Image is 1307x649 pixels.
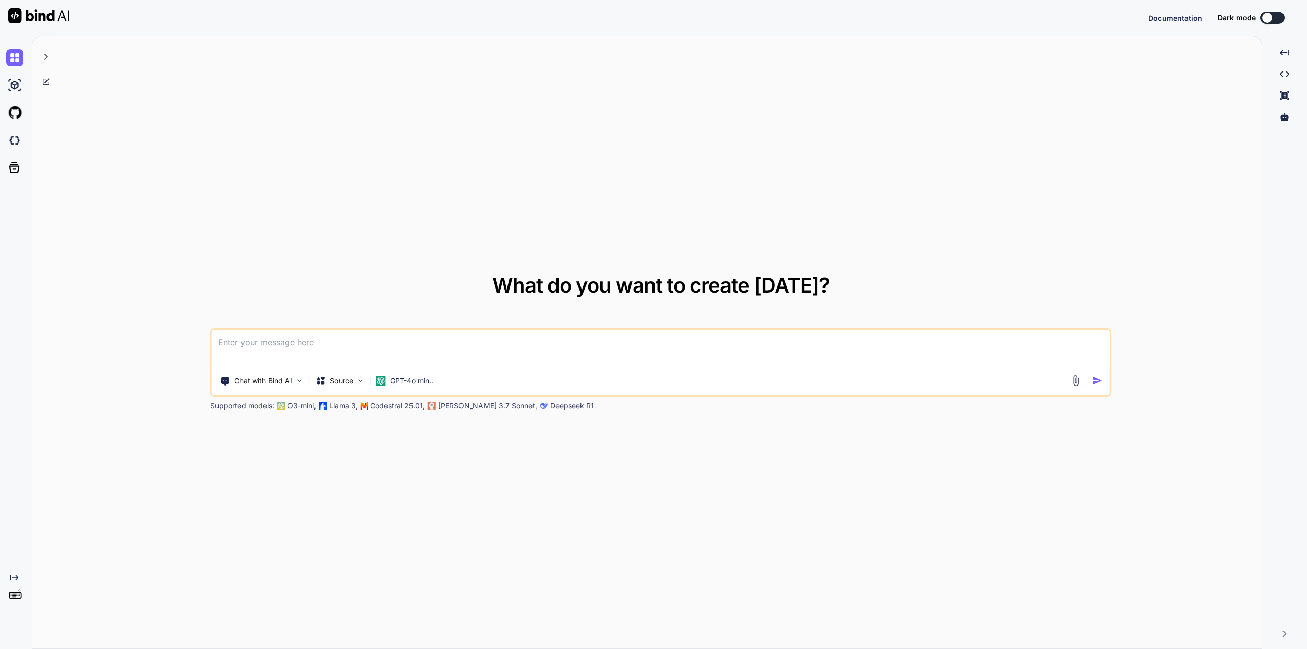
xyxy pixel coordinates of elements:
p: Chat with Bind AI [234,376,292,386]
span: What do you want to create [DATE]? [492,273,830,298]
img: GPT-4o mini [376,376,386,386]
p: Deepseek R1 [550,401,594,411]
img: attachment [1070,375,1082,387]
img: chat [6,49,23,66]
p: O3-mini, [287,401,316,411]
span: Documentation [1148,14,1202,22]
img: GPT-4 [277,402,285,410]
span: Dark mode [1218,13,1256,23]
img: Pick Models [356,376,365,385]
p: Codestral 25.01, [370,401,425,411]
img: claude [540,402,548,410]
img: Mistral-AI [361,402,368,410]
p: GPT-4o min.. [390,376,433,386]
p: Llama 3, [329,401,358,411]
img: claude [428,402,436,410]
img: githubLight [6,104,23,122]
p: Source [330,376,353,386]
img: ai-studio [6,77,23,94]
img: icon [1092,375,1103,386]
p: [PERSON_NAME] 3.7 Sonnet, [438,401,537,411]
img: darkCloudIdeIcon [6,132,23,149]
button: Documentation [1148,13,1202,23]
img: Pick Tools [295,376,304,385]
img: Bind AI [8,8,69,23]
img: Llama2 [319,402,327,410]
p: Supported models: [210,401,274,411]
